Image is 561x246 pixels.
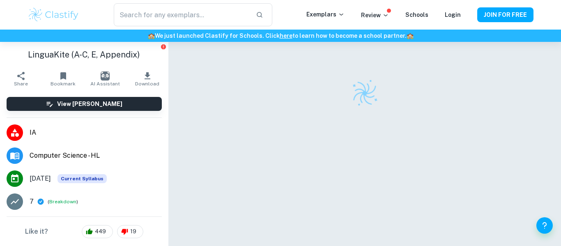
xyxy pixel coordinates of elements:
[82,225,113,238] div: 449
[2,31,559,40] h6: We just launched Clastify for Schools. Click to learn how to become a school partner.
[306,10,345,19] p: Exemplars
[57,99,122,108] h6: View [PERSON_NAME]
[280,32,292,39] a: here
[405,11,428,18] a: Schools
[90,228,110,236] span: 449
[347,76,383,111] img: Clastify logo
[477,7,533,22] button: JOIN FOR FREE
[51,81,76,87] span: Bookmark
[117,225,143,238] div: 19
[161,44,167,50] button: Report issue
[7,48,162,61] h1: LinguaKite (A-C, E, Appendix)
[135,81,159,87] span: Download
[84,67,126,90] button: AI Assistant
[30,151,162,161] span: Computer Science - HL
[7,97,162,111] button: View [PERSON_NAME]
[14,81,28,87] span: Share
[126,228,141,236] span: 19
[361,11,389,20] p: Review
[25,227,48,237] h6: Like it?
[101,71,110,80] img: AI Assistant
[42,67,84,90] button: Bookmark
[30,174,51,184] span: [DATE]
[28,7,80,23] img: Clastify logo
[30,197,34,207] p: 7
[90,81,120,87] span: AI Assistant
[57,174,107,183] span: Current Syllabus
[445,11,461,18] a: Login
[126,67,168,90] button: Download
[407,32,414,39] span: 🏫
[49,198,76,205] button: Breakdown
[57,174,107,183] div: This exemplar is based on the current syllabus. Feel free to refer to it for inspiration/ideas wh...
[30,128,162,138] span: IA
[114,3,249,26] input: Search for any exemplars...
[148,32,155,39] span: 🏫
[48,198,78,206] span: ( )
[536,217,553,234] button: Help and Feedback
